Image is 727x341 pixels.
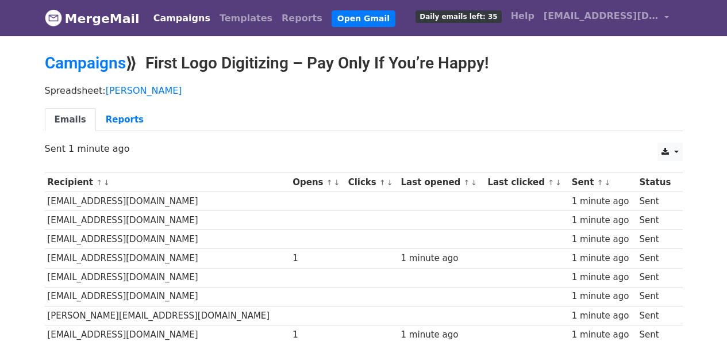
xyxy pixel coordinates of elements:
td: [EMAIL_ADDRESS][DOMAIN_NAME] [45,230,290,249]
div: 1 minute ago [572,252,634,265]
th: Last opened [398,173,485,192]
a: ↑ [379,178,386,187]
a: ↓ [555,178,561,187]
td: [EMAIL_ADDRESS][DOMAIN_NAME] [45,249,290,268]
a: Emails [45,108,96,132]
th: Last clicked [485,173,569,192]
td: [PERSON_NAME][EMAIL_ADDRESS][DOMAIN_NAME] [45,306,290,325]
div: 1 minute ago [572,290,634,303]
a: ↓ [387,178,393,187]
a: Open Gmail [332,10,395,27]
span: [EMAIL_ADDRESS][DOMAIN_NAME] [544,9,659,23]
a: ↑ [464,178,470,187]
a: [EMAIL_ADDRESS][DOMAIN_NAME] [539,5,674,32]
h2: ⟫ First Logo Digitizing – Pay Only If You’re Happy! [45,53,683,73]
td: [EMAIL_ADDRESS][DOMAIN_NAME] [45,268,290,287]
td: [EMAIL_ADDRESS][DOMAIN_NAME] [45,211,290,230]
td: Sent [637,306,676,325]
th: Clicks [345,173,398,192]
div: 1 minute ago [572,195,634,208]
div: 1 minute ago [572,271,634,284]
span: Daily emails left: 35 [416,10,501,23]
p: Spreadsheet: [45,85,683,97]
a: Templates [215,7,277,30]
div: 1 minute ago [572,233,634,246]
a: ↓ [604,178,610,187]
a: Help [506,5,539,28]
td: Sent [637,230,676,249]
div: 1 minute ago [572,214,634,227]
a: ↑ [548,178,554,187]
div: 1 minute ago [572,309,634,323]
a: ↑ [96,178,102,187]
td: [EMAIL_ADDRESS][DOMAIN_NAME] [45,192,290,211]
a: Campaigns [149,7,215,30]
th: Recipient [45,173,290,192]
a: ↓ [333,178,340,187]
img: MergeMail logo [45,9,62,26]
a: MergeMail [45,6,140,30]
td: [EMAIL_ADDRESS][DOMAIN_NAME] [45,287,290,306]
td: Sent [637,268,676,287]
a: Campaigns [45,53,126,72]
a: ↓ [103,178,110,187]
div: 1 minute ago [401,252,482,265]
div: 1 [293,252,343,265]
a: ↑ [597,178,603,187]
a: Daily emails left: 35 [411,5,506,28]
a: ↑ [326,178,333,187]
a: Reports [277,7,327,30]
td: Sent [637,249,676,268]
th: Status [637,173,676,192]
p: Sent 1 minute ago [45,143,683,155]
th: Sent [569,173,637,192]
td: Sent [637,287,676,306]
td: Sent [637,211,676,230]
a: [PERSON_NAME] [106,85,182,96]
td: Sent [637,192,676,211]
th: Opens [290,173,345,192]
a: Reports [96,108,153,132]
a: ↓ [471,178,477,187]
